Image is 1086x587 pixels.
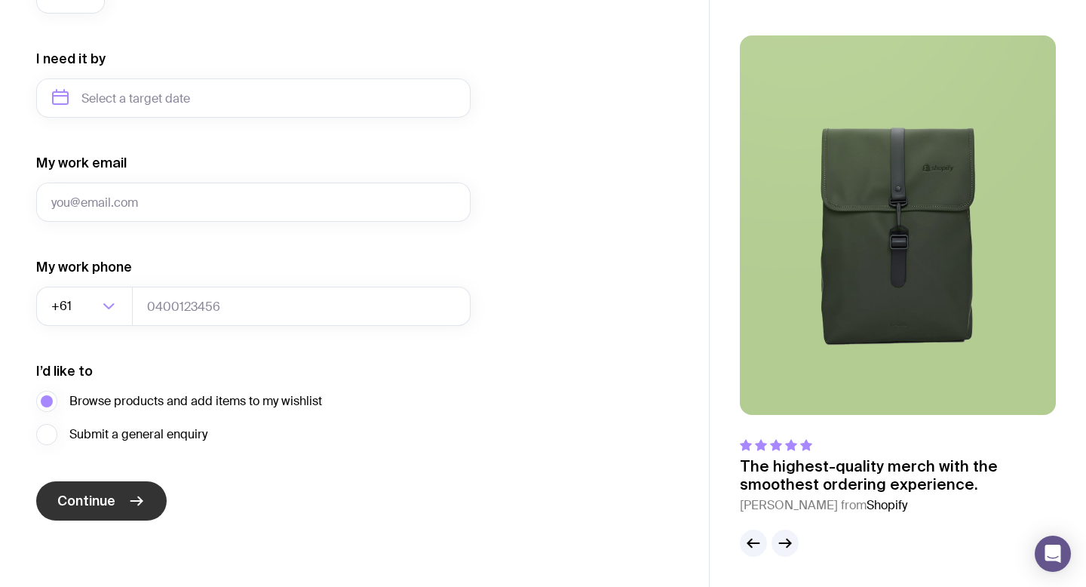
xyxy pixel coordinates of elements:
span: Browse products and add items to my wishlist [69,392,322,410]
input: Search for option [75,287,98,326]
input: 0400123456 [132,287,471,326]
button: Continue [36,481,167,521]
label: I need it by [36,50,106,68]
label: My work phone [36,258,132,276]
div: Search for option [36,287,133,326]
span: +61 [51,287,75,326]
span: Shopify [867,497,907,513]
p: The highest-quality merch with the smoothest ordering experience. [740,457,1056,493]
div: Open Intercom Messenger [1035,536,1071,572]
label: My work email [36,154,127,172]
span: Submit a general enquiry [69,426,207,444]
span: Continue [57,492,115,510]
label: I’d like to [36,362,93,380]
input: Select a target date [36,78,471,118]
cite: [PERSON_NAME] from [740,496,1056,515]
input: you@email.com [36,183,471,222]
